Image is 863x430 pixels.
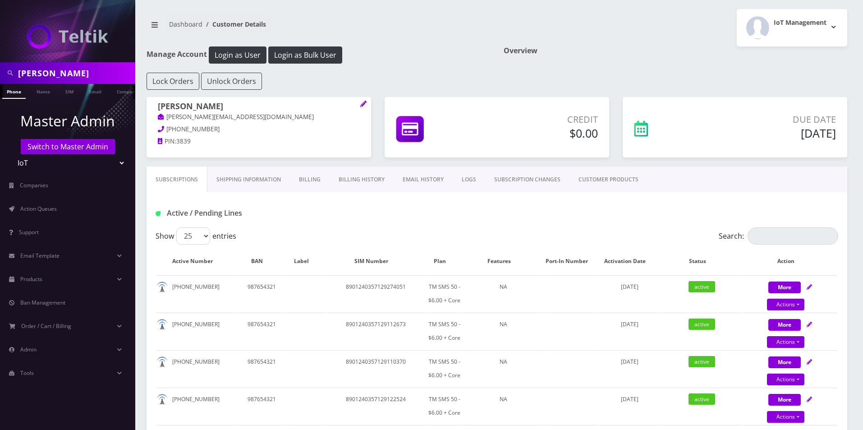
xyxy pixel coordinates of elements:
a: EMAIL HISTORY [394,166,453,193]
img: Active / Pending Lines [156,211,161,216]
h1: Active / Pending Lines [156,209,374,217]
span: Tools [20,369,34,377]
td: [PHONE_NUMBER] [156,388,237,424]
span: Companies [20,181,48,189]
button: Login as User [209,46,266,64]
a: Email [84,84,106,98]
td: [PHONE_NUMBER] [156,275,237,312]
h2: IoT Management [774,19,826,27]
th: Action: activate to sort column ascending [743,248,837,274]
td: 8901240357129112673 [326,313,426,349]
p: Due Date [706,113,836,126]
span: [DATE] [621,358,638,365]
button: Login as Bulk User [268,46,342,64]
label: Show entries [156,227,236,245]
td: NA [463,350,544,387]
span: Action Queues [20,205,57,213]
a: [PERSON_NAME][EMAIL_ADDRESS][DOMAIN_NAME] [158,113,314,122]
th: Label: activate to sort column ascending [286,248,326,274]
span: [PHONE_NUMBER] [166,125,220,133]
span: active [689,281,715,292]
a: LOGS [453,166,485,193]
a: Actions [767,336,804,348]
td: TM SMS 50 - $6.00 + Core [427,388,462,424]
td: 987654321 [238,275,285,312]
span: [DATE] [621,320,638,328]
img: default.png [156,282,168,293]
a: Switch to Master Admin [21,139,115,154]
button: Unlock Orders [201,73,262,90]
nav: breadcrumb [147,15,490,41]
h5: [DATE] [706,126,836,140]
span: active [689,319,715,330]
span: Support [19,228,39,236]
td: 987654321 [238,388,285,424]
span: active [689,393,715,405]
h1: [PERSON_NAME] [158,102,360,112]
span: Email Template [20,252,60,259]
input: Search: [748,227,838,245]
td: 8901240357129274051 [326,275,426,312]
input: Search in Company [18,65,133,82]
a: Subscriptions [147,166,207,193]
th: Plan: activate to sort column ascending [427,248,462,274]
a: Company [112,84,142,98]
td: NA [463,388,544,424]
span: active [689,356,715,367]
a: Billing History [330,166,394,193]
a: Phone [2,84,26,99]
td: 8901240357129110370 [326,350,426,387]
td: TM SMS 50 - $6.00 + Core [427,313,462,349]
th: BAN: activate to sort column ascending [238,248,285,274]
span: Admin [20,346,37,353]
a: Actions [767,374,804,385]
img: default.png [156,394,168,405]
h1: Overview [504,46,847,55]
a: PIN: [158,137,176,146]
td: 987654321 [238,313,285,349]
h1: Manage Account [147,46,490,64]
span: 3839 [176,137,191,145]
th: Activation Date: activate to sort column ascending [599,248,661,274]
td: 8901240357129122524 [326,388,426,424]
a: Name [32,84,55,98]
a: Billing [290,166,330,193]
button: IoT Management [737,9,847,46]
th: Port-In Number: activate to sort column ascending [545,248,597,274]
th: SIM Number: activate to sort column ascending [326,248,426,274]
td: TM SMS 50 - $6.00 + Core [427,350,462,387]
a: Actions [767,411,804,423]
span: Ban Management [20,299,65,306]
button: More [768,319,801,331]
span: [DATE] [621,283,638,291]
td: [PHONE_NUMBER] [156,350,237,387]
button: More [768,356,801,368]
th: Features: activate to sort column ascending [463,248,544,274]
button: More [768,282,801,293]
span: Products [20,275,42,283]
li: Customer Details [202,19,266,29]
a: CUSTOMER PRODUCTS [569,166,647,193]
a: Actions [767,299,804,310]
th: Status: activate to sort column ascending [661,248,742,274]
th: Active Number: activate to sort column ascending [156,248,237,274]
a: Shipping Information [207,166,290,193]
p: Credit [486,113,598,126]
img: default.png [156,319,168,330]
a: Dashboard [169,20,202,28]
label: Search: [719,227,838,245]
button: More [768,394,801,406]
a: SIM [61,84,78,98]
h5: $0.00 [486,126,598,140]
img: default.png [156,356,168,368]
td: [PHONE_NUMBER] [156,313,237,349]
a: Login as User [207,49,268,59]
select: Showentries [176,227,210,245]
span: Order / Cart / Billing [21,322,71,330]
button: Lock Orders [147,73,199,90]
a: Login as Bulk User [268,49,342,59]
a: SUBSCRIPTION CHANGES [485,166,569,193]
td: NA [463,275,544,312]
img: IoT [27,24,108,49]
